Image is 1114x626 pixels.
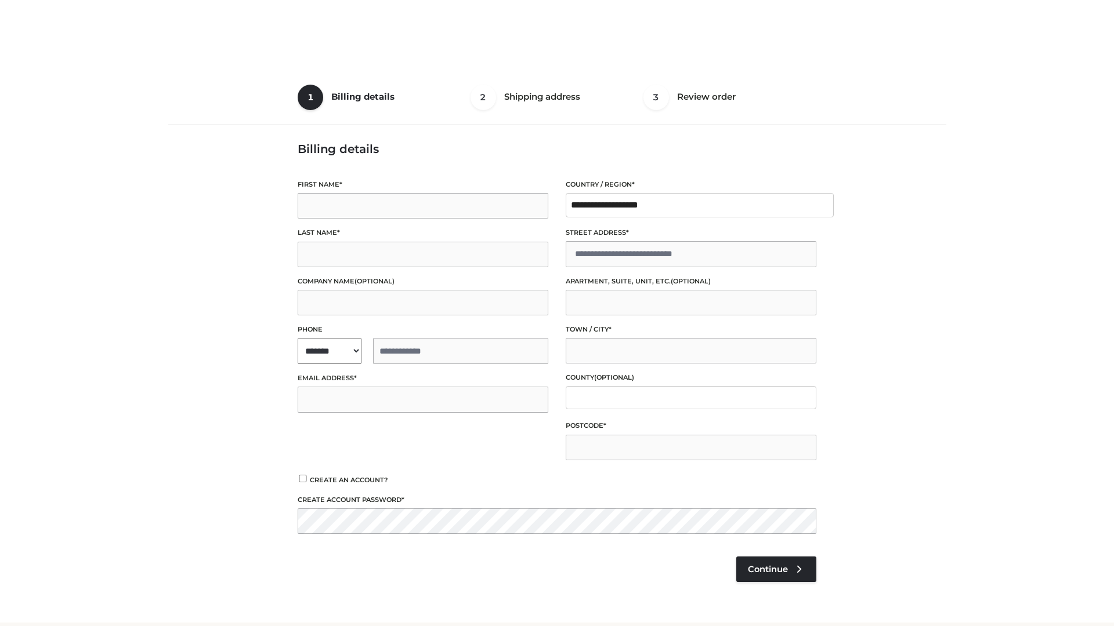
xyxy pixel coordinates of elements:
a: Continue [736,556,816,582]
span: (optional) [594,373,634,381]
h3: Billing details [298,142,816,156]
label: Town / City [566,324,816,335]
span: (optional) [355,277,395,285]
span: 2 [471,85,496,110]
span: 3 [643,85,669,110]
label: First name [298,179,548,190]
label: Apartment, suite, unit, etc. [566,276,816,287]
label: Country / Region [566,179,816,190]
label: Create account password [298,494,816,505]
span: (optional) [671,277,711,285]
label: Company name [298,276,548,287]
label: Postcode [566,420,816,431]
label: Last name [298,227,548,238]
span: Billing details [331,91,395,102]
span: Shipping address [504,91,580,102]
label: Email address [298,373,548,384]
input: Create an account? [298,475,308,482]
label: Phone [298,324,548,335]
span: 1 [298,85,323,110]
label: County [566,372,816,383]
span: Create an account? [310,476,388,484]
span: Continue [748,564,788,574]
span: Review order [677,91,736,102]
label: Street address [566,227,816,238]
